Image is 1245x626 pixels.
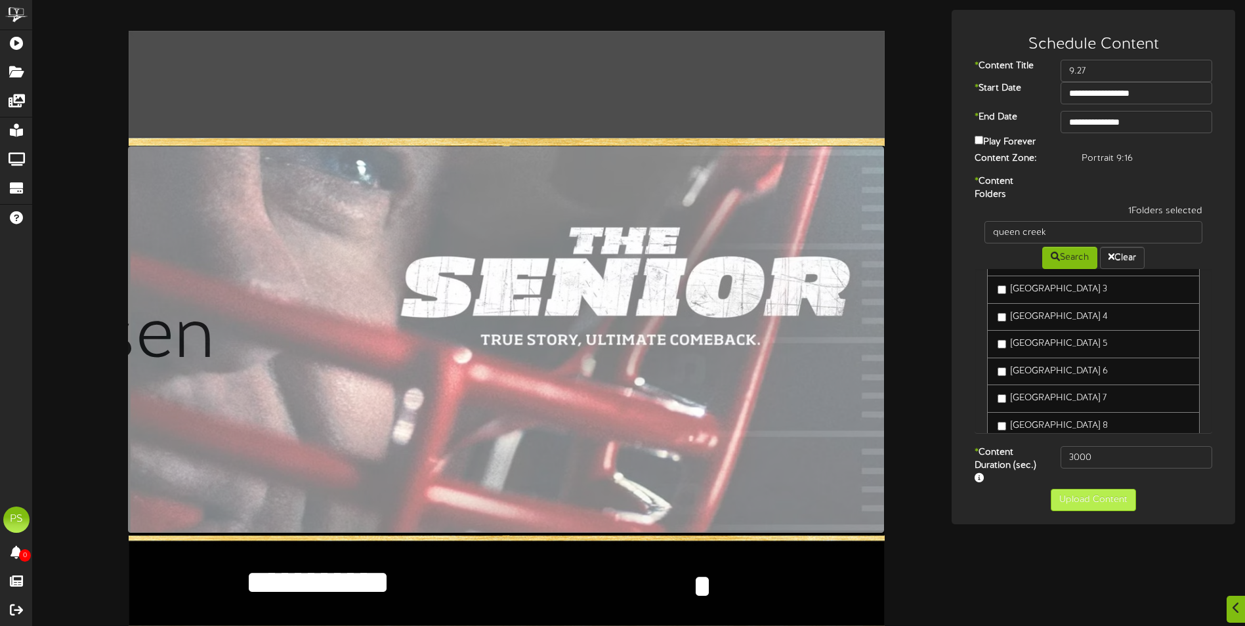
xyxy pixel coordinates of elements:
[975,133,1036,149] label: Play Forever
[998,365,1108,378] label: [GEOGRAPHIC_DATA] 6
[998,392,1107,405] label: [GEOGRAPHIC_DATA] 7
[1042,247,1097,269] button: Search
[998,285,1006,294] input: [GEOGRAPHIC_DATA] 3
[965,446,1051,486] label: Content Duration (sec.)
[965,60,1051,73] label: Content Title
[975,205,1212,221] div: 1 Folders selected
[1072,152,1222,165] div: Portrait 9:16
[998,337,1107,350] label: [GEOGRAPHIC_DATA] 5
[965,175,1051,201] label: Content Folders
[965,152,1072,165] label: Content Zone:
[1100,247,1145,269] button: Clear
[1061,60,1212,82] input: Title of this Content
[998,313,1006,322] input: [GEOGRAPHIC_DATA] 4
[965,82,1051,95] label: Start Date
[975,136,983,144] input: Play Forever
[998,394,1006,403] input: [GEOGRAPHIC_DATA] 7
[965,36,1222,53] h3: Schedule Content
[998,283,1107,296] label: [GEOGRAPHIC_DATA] 3
[998,340,1006,348] input: [GEOGRAPHIC_DATA] 5
[19,549,31,562] span: 0
[998,422,1006,430] input: [GEOGRAPHIC_DATA] 8
[998,310,1108,323] label: [GEOGRAPHIC_DATA] 4
[3,507,30,533] div: PS
[1061,446,1212,469] input: 15
[984,221,1202,243] input: -- Search --
[965,111,1051,124] label: End Date
[998,419,1108,432] label: [GEOGRAPHIC_DATA] 8
[998,367,1006,376] input: [GEOGRAPHIC_DATA] 6
[1051,489,1136,511] button: Upload Content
